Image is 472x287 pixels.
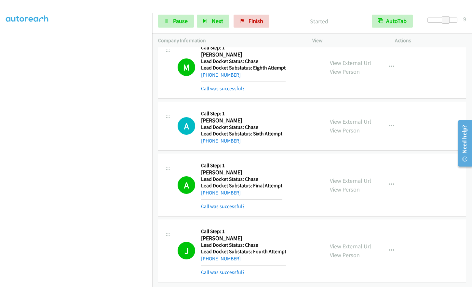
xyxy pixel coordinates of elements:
[178,58,195,76] h1: M
[201,117,282,124] h2: [PERSON_NAME]
[201,203,245,209] a: Call was successful?
[330,68,360,75] a: View Person
[178,242,195,259] h1: J
[201,65,286,71] h5: Lead Docket Substatus: Eighth Attempt
[330,177,371,184] a: View External Url
[249,17,263,25] span: Finish
[212,17,223,25] span: Next
[330,251,360,259] a: View Person
[201,138,241,144] a: [PHONE_NUMBER]
[158,37,301,44] p: Company Information
[201,58,286,65] h5: Lead Docket Status: Chase
[178,117,195,135] h1: A
[201,85,245,92] a: Call was successful?
[201,190,241,196] a: [PHONE_NUMBER]
[178,176,195,194] h1: A
[201,44,286,51] h5: Call Step: 1
[201,256,241,262] a: [PHONE_NUMBER]
[453,118,472,169] iframe: Resource Center
[234,15,269,28] a: Finish
[330,186,360,193] a: View Person
[201,228,286,235] h5: Call Step: 1
[201,72,241,78] a: [PHONE_NUMBER]
[173,17,188,25] span: Pause
[201,269,245,275] a: Call was successful?
[330,118,371,125] a: View External Url
[201,242,286,248] h5: Lead Docket Status: Chase
[201,110,282,117] h5: Call Step: 1
[201,124,282,131] h5: Lead Docket Status: Chase
[330,243,371,250] a: View External Url
[312,37,384,44] p: View
[278,17,360,26] p: Started
[201,248,286,255] h5: Lead Docket Substatus: Fourth Attempt
[330,59,371,67] a: View External Url
[201,235,286,242] h2: [PERSON_NAME]
[201,176,282,182] h5: Lead Docket Status: Chase
[201,131,282,137] h5: Lead Docket Substatus: Sixth Attempt
[201,51,284,58] h2: [PERSON_NAME]
[201,169,282,176] h2: [PERSON_NAME]
[201,182,282,189] h5: Lead Docket Substatus: Final Attempt
[395,37,466,44] p: Actions
[197,15,229,28] button: Next
[201,162,282,169] h5: Call Step: 1
[330,127,360,134] a: View Person
[158,15,194,28] a: Pause
[463,15,466,23] div: 9
[372,15,413,28] button: AutoTab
